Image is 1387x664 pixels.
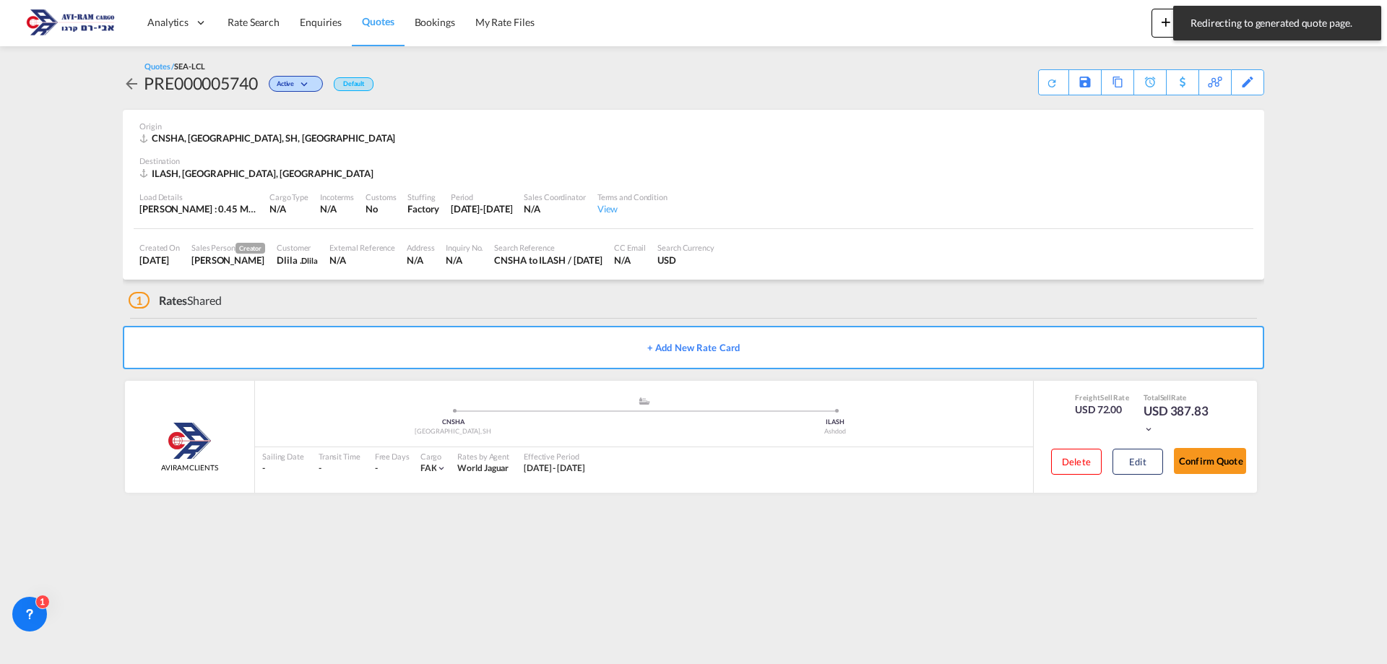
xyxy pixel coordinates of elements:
[258,72,327,95] div: Change Status Here
[524,202,585,215] div: N/A
[366,191,396,202] div: Customs
[1151,9,1217,38] button: icon-plus 400-fgNewicon-chevron-down
[407,191,438,202] div: Stuffing
[139,191,258,202] div: Load Details
[320,202,337,215] div: N/A
[457,462,509,475] div: World Jaguar
[1046,77,1058,89] md-icon: icon-refresh
[375,451,410,462] div: Free Days
[159,293,188,307] span: Rates
[329,254,395,267] div: N/A
[657,242,714,253] div: Search Currency
[228,16,280,28] span: Rate Search
[494,254,602,267] div: CNSHA to ILASH / 25 Sep 2025
[129,292,150,309] span: 1
[298,81,315,89] md-icon: icon-chevron-down
[1160,393,1172,402] span: Sell
[1174,448,1246,474] button: Confirm Quote
[1069,70,1101,95] div: Save As Template
[269,76,323,92] div: Change Status Here
[457,462,509,473] span: World Jaguar
[644,427,1027,436] div: Ashdod
[1157,13,1175,30] md-icon: icon-plus 400-fg
[262,462,304,475] div: -
[524,191,585,202] div: Sales Coordinator
[420,462,437,473] span: FAK
[319,451,360,462] div: Transit Time
[1144,392,1216,402] div: Total Rate
[139,242,180,253] div: Created On
[407,254,434,267] div: N/A
[451,202,513,215] div: 15 Oct 2025
[144,72,258,95] div: PRE000005740
[1144,402,1216,437] div: USD 387.83
[1186,16,1368,30] span: Redirecting to generated quote page.
[139,131,399,145] div: CNSHA, Shanghai, SH, Asia Pacific
[524,462,585,473] span: [DATE] - [DATE]
[144,61,205,72] div: Quotes /SEA-LCL
[147,15,189,30] span: Analytics
[614,242,646,253] div: CC Email
[269,202,308,215] div: N/A
[191,254,265,267] div: Yulia Vainblat
[129,293,222,309] div: Shared
[420,451,447,462] div: Cargo
[524,462,585,475] div: 16 Sep 2025 - 30 Sep 2025
[524,451,585,462] div: Effective Period
[277,242,318,253] div: Customer
[1157,16,1211,27] span: New
[657,254,714,267] div: USD
[597,191,667,202] div: Terms and Condition
[320,191,354,202] div: Incoterms
[1100,393,1112,402] span: Sell
[236,243,265,254] span: Creator
[168,423,212,459] img: Aviram
[1144,424,1154,434] md-icon: icon-chevron-down
[174,61,204,71] span: SEA-LCL
[375,462,378,475] div: -
[123,72,144,95] div: icon-arrow-left
[415,16,455,28] span: Bookings
[123,75,140,92] md-icon: icon-arrow-left
[334,77,373,91] div: Default
[436,463,446,473] md-icon: icon-chevron-down
[139,202,258,215] div: [PERSON_NAME] : 0.45 MT | Volumetric Wt : 1.60 CBM | Chargeable Wt : 1.60 W/M
[636,397,653,405] md-icon: assets/icons/custom/ship-fill.svg
[262,418,644,427] div: CNSHA
[1112,449,1163,475] button: Edit
[451,191,513,202] div: Period
[1075,392,1129,402] div: Freight Rate
[139,167,377,180] div: ILASH, Ashdod, Middle East
[597,202,667,215] div: View
[407,202,438,215] div: Factory Stuffing
[262,451,304,462] div: Sailing Date
[446,254,483,267] div: N/A
[1046,70,1061,89] div: Quote PDF is not available at this time
[407,242,434,253] div: Address
[644,418,1027,427] div: ILASH
[457,451,509,462] div: Rates by Agent
[123,326,1264,369] button: + Add New Rate Card
[366,202,396,215] div: No
[22,7,119,39] img: 166978e0a5f911edb4280f3c7a976193.png
[494,242,602,253] div: Search Reference
[319,462,360,475] div: -
[152,132,395,144] span: CNSHA, [GEOGRAPHIC_DATA], SH, [GEOGRAPHIC_DATA]
[191,242,265,254] div: Sales Person
[1075,402,1129,417] div: USD 72.00
[262,427,644,436] div: [GEOGRAPHIC_DATA], SH
[139,254,180,267] div: 25 Sep 2025
[614,254,646,267] div: N/A
[269,191,308,202] div: Cargo Type
[329,242,395,253] div: External Reference
[277,254,318,267] div: Dlila .
[446,242,483,253] div: Inquiry No.
[362,15,394,27] span: Quotes
[475,16,535,28] span: My Rate Files
[161,462,218,473] span: AVIRAM CLIENTS
[301,256,318,265] span: Dlila
[139,121,1248,131] div: Origin
[139,155,1248,166] div: Destination
[300,16,342,28] span: Enquiries
[277,79,298,93] span: Active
